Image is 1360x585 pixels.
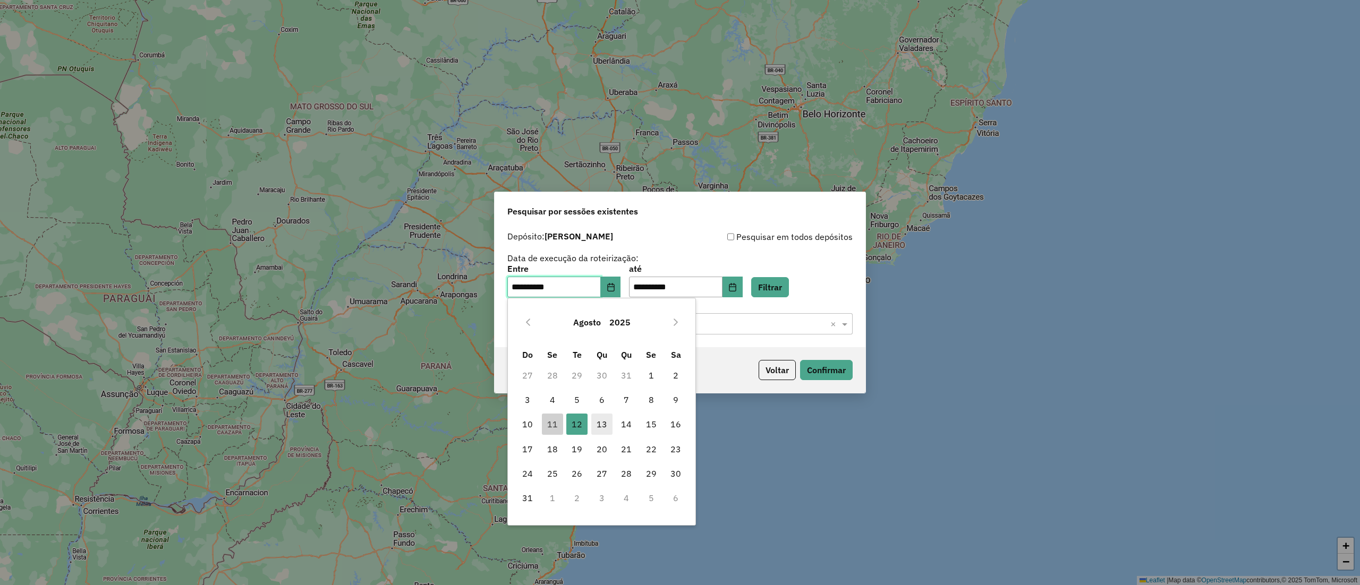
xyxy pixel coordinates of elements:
td: 21 [614,437,639,461]
td: 31 [515,486,540,510]
span: 1 [641,365,662,386]
td: 11 [540,412,565,436]
span: Se [547,349,557,360]
td: 18 [540,437,565,461]
td: 2 [664,363,688,387]
span: Sa [671,349,681,360]
span: 15 [641,414,662,435]
button: Filtrar [751,277,789,297]
span: 26 [566,463,588,484]
span: 14 [616,414,637,435]
td: 1 [639,363,664,387]
td: 9 [664,388,688,412]
span: 13 [591,414,613,435]
td: 14 [614,412,639,436]
span: 18 [542,438,563,460]
td: 8 [639,388,664,412]
span: Qu [597,349,607,360]
td: 16 [664,412,688,436]
span: 16 [665,414,686,435]
button: Confirmar [800,360,853,380]
div: Pesquisar em todos depósitos [680,230,853,243]
span: 27 [591,463,613,484]
span: 2 [665,365,686,386]
span: 10 [517,414,538,435]
span: 24 [517,463,538,484]
td: 2 [565,486,590,510]
td: 5 [639,486,664,510]
span: 3 [517,389,538,410]
td: 19 [565,437,590,461]
span: 25 [542,463,563,484]
span: 28 [616,463,637,484]
span: 17 [517,438,538,460]
span: 12 [566,414,588,435]
button: Choose Date [722,277,743,298]
span: Te [573,349,582,360]
td: 30 [664,461,688,486]
span: 30 [665,463,686,484]
span: 21 [616,438,637,460]
td: 23 [664,437,688,461]
td: 27 [590,461,615,486]
label: até [629,262,742,275]
td: 4 [614,486,639,510]
span: 4 [542,389,563,410]
td: 6 [664,486,688,510]
td: 28 [614,461,639,486]
td: 29 [565,363,590,387]
span: 11 [542,414,563,435]
span: 31 [517,487,538,509]
span: 8 [641,389,662,410]
span: 22 [641,438,662,460]
td: 7 [614,388,639,412]
button: Next Month [667,314,684,331]
span: 7 [616,389,637,410]
td: 22 [639,437,664,461]
td: 1 [540,486,565,510]
div: Choose Date [507,298,696,526]
label: Depósito: [507,230,613,243]
span: 19 [566,438,588,460]
button: Choose Date [601,277,621,298]
span: 9 [665,389,686,410]
strong: [PERSON_NAME] [545,231,613,242]
td: 6 [590,388,615,412]
td: 4 [540,388,565,412]
td: 27 [515,363,540,387]
td: 17 [515,437,540,461]
button: Choose Year [605,309,635,335]
td: 31 [614,363,639,387]
span: 6 [591,389,613,410]
td: 3 [515,388,540,412]
label: Data de execução da roteirização: [507,252,639,264]
td: 29 [639,461,664,486]
label: Entre [507,262,620,275]
td: 20 [590,437,615,461]
td: 5 [565,388,590,412]
td: 12 [565,412,590,436]
span: 20 [591,438,613,460]
span: Do [522,349,533,360]
span: 23 [665,438,686,460]
td: 13 [590,412,615,436]
td: 15 [639,412,664,436]
button: Voltar [759,360,796,380]
td: 24 [515,461,540,486]
button: Choose Month [569,309,605,335]
span: 5 [566,389,588,410]
td: 10 [515,412,540,436]
span: Pesquisar por sessões existentes [507,205,638,218]
span: Se [646,349,656,360]
span: Clear all [830,317,839,330]
td: 3 [590,486,615,510]
td: 26 [565,461,590,486]
td: 25 [540,461,565,486]
td: 30 [590,363,615,387]
span: Qu [621,349,632,360]
button: Previous Month [520,314,537,331]
span: 29 [641,463,662,484]
td: 28 [540,363,565,387]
